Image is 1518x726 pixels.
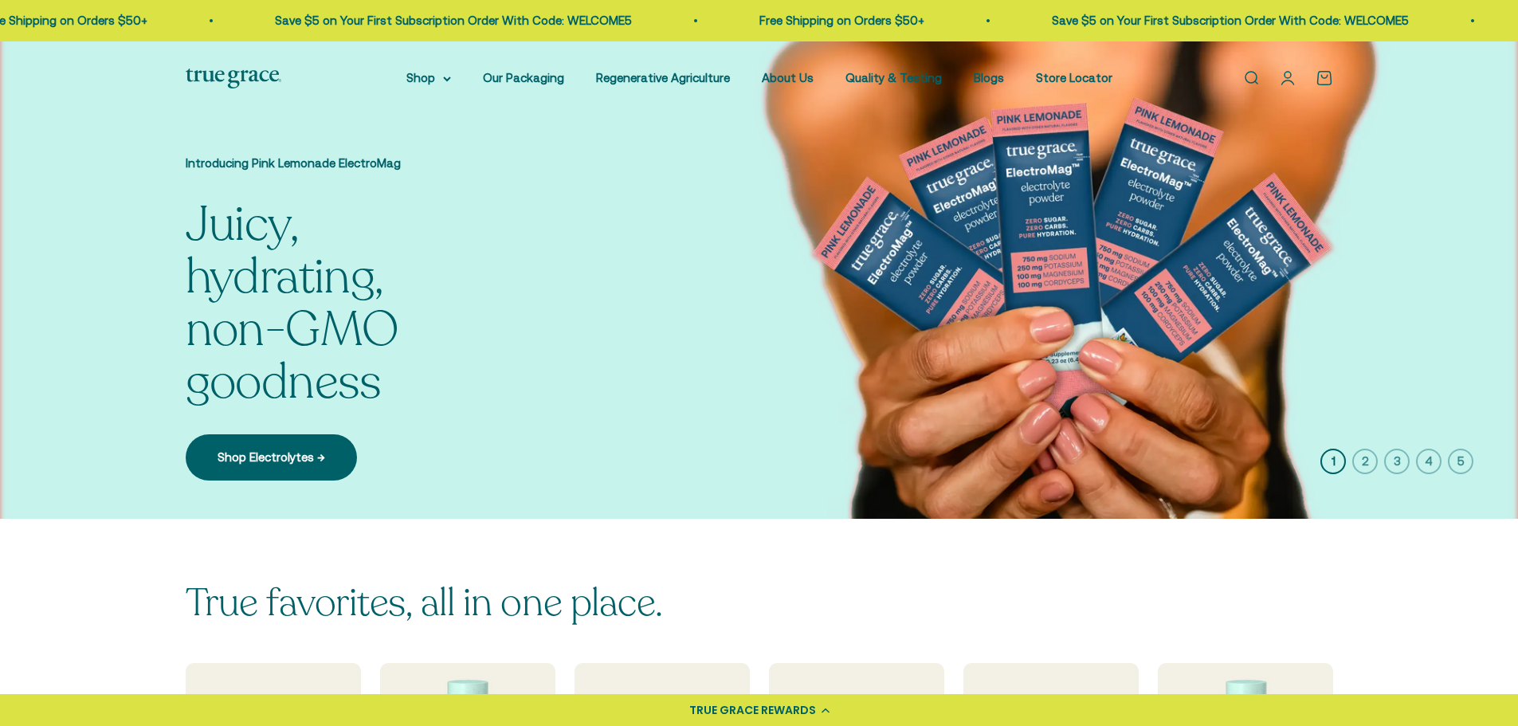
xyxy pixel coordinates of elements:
p: Save $5 on Your First Subscription Order With Code: WELCOME5 [212,11,569,30]
a: Shop Electrolytes → [186,434,357,481]
div: TRUE GRACE REWARDS [689,702,816,719]
summary: Shop [406,69,451,88]
a: Blogs [974,71,1004,84]
a: About Us [762,71,814,84]
button: 3 [1384,449,1410,474]
p: Save $5 on Your First Subscription Order With Code: WELCOME5 [989,11,1346,30]
split-lines: True favorites, all in one place. [186,577,663,629]
button: 5 [1448,449,1473,474]
button: 2 [1352,449,1378,474]
a: Store Locator [1036,71,1112,84]
a: Regenerative Agriculture [596,71,730,84]
a: Quality & Testing [845,71,942,84]
split-lines: Juicy, hydrating, non-GMO goodness [186,245,504,415]
a: Free Shipping on Orders $50+ [696,14,861,27]
a: Our Packaging [483,71,564,84]
button: 4 [1416,449,1442,474]
p: Introducing Pink Lemonade ElectroMag [186,154,504,173]
button: 1 [1320,449,1346,474]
